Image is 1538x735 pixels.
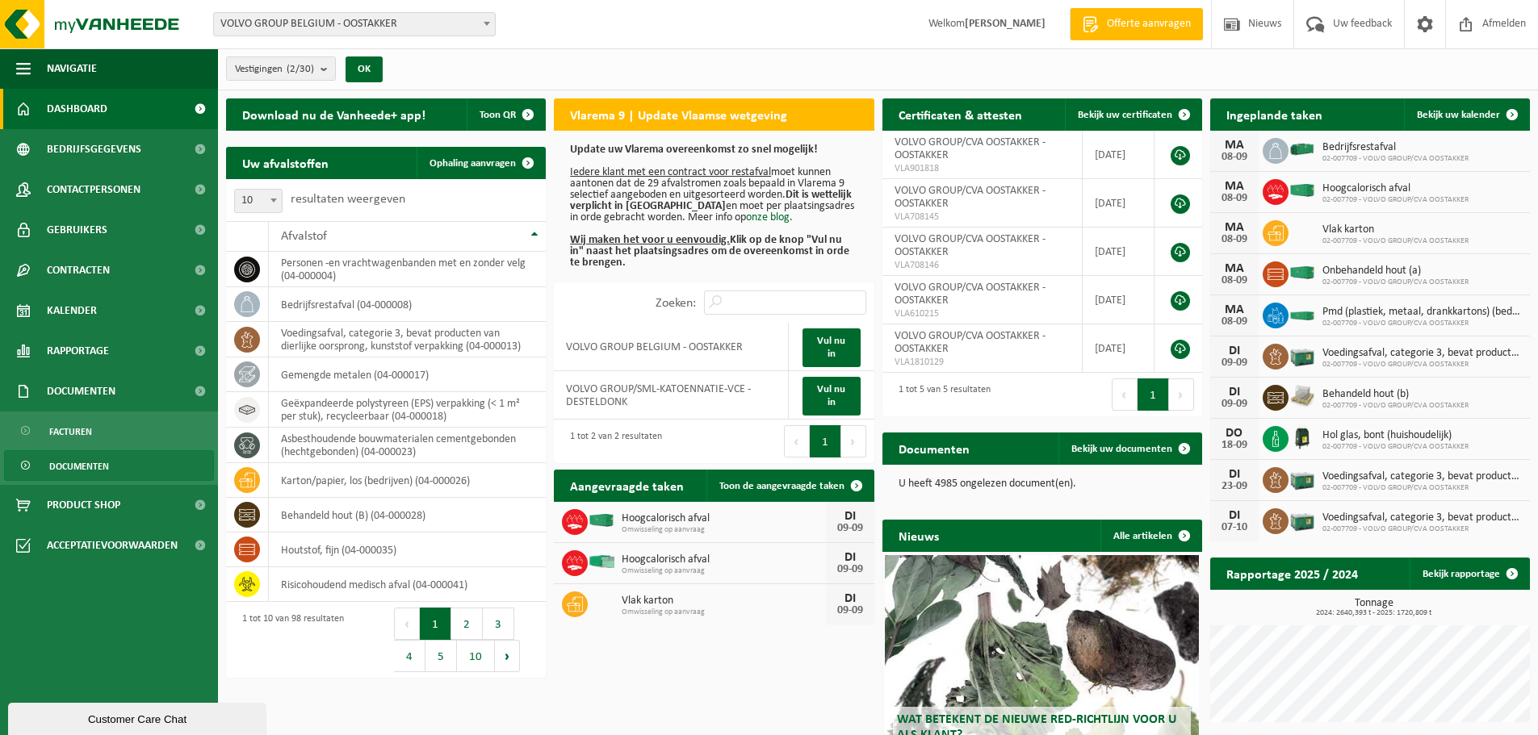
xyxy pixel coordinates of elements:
[1289,265,1316,280] img: HK-XC-40-GN-00
[47,129,141,169] span: Bedrijfsgegevens
[784,425,810,457] button: Previous
[570,234,849,269] b: Klik op de knop "Vul nu in" naast het plaatsingsadres om de overeenkomst in orde te brengen.
[1322,388,1469,401] span: Behandeld hout (b)
[895,282,1046,307] span: VOLVO GROUP/CVA OOSTAKKER - OOSTAKKER
[483,608,514,640] button: 3
[1410,558,1528,590] a: Bekijk rapportage
[269,392,546,428] td: geëxpandeerde polystyreen (EPS) verpakking (< 1 m² per stuk), recycleerbaar (04-000018)
[1218,303,1251,316] div: MA
[1218,193,1251,204] div: 08-09
[269,463,546,498] td: karton/papier, los (bedrijven) (04-000026)
[1218,609,1530,617] span: 2024: 2640,393 t - 2025: 1720,809 t
[1218,468,1251,481] div: DI
[622,512,825,525] span: Hoogcalorisch afval
[554,323,789,371] td: VOLVO GROUP BELGIUM - OOSTAKKER
[1322,182,1469,195] span: Hoogcalorisch afval
[1322,141,1469,154] span: Bedrijfsrestafval
[234,189,283,213] span: 10
[588,554,615,569] img: HK-XP-30-GN-00
[269,357,546,392] td: gemengde metalen (04-000017)
[47,250,110,290] span: Contracten
[281,230,327,243] span: Afvalstof
[1058,432,1201,465] a: Bekijk uw documenten
[1218,386,1251,399] div: DI
[895,259,1070,272] span: VLA708146
[1322,347,1522,360] span: Voedingsafval, categorie 3, bevat producten van dierlijke oorsprong, kunststof v...
[810,425,841,457] button: 1
[1322,195,1469,205] span: 02-007709 - VOLVO GROUP/CVA OOSTAKKER
[1289,465,1316,492] img: PB-LB-0680-HPE-GN-01
[235,57,314,81] span: Vestigingen
[891,377,991,412] div: 1 tot 5 van 5 resultaten
[882,432,986,464] h2: Documenten
[895,211,1070,223] span: VLA708145
[8,700,270,735] iframe: chat widget
[1218,427,1251,440] div: DO
[882,98,1038,130] h2: Certificaten & attesten
[622,553,825,566] span: Hoogcalorisch afval
[554,98,803,130] h2: Vlarema 9 | Update Vlaamse wetgeving
[1289,183,1316,198] img: HK-XC-40-GN-00
[554,371,789,420] td: VOLVO GROUP/SML-KATOENNATIE-VCE - DESTELDONK
[1218,262,1251,275] div: MA
[746,211,793,223] a: onze blog.
[47,485,120,525] span: Product Shop
[1322,483,1522,493] span: 02-007709 - VOLVO GROUP/CVA OOSTAKKER
[346,56,383,82] button: OK
[214,13,495,35] span: VOLVO GROUP BELGIUM - OOSTAKKER
[834,592,866,605] div: DI
[47,290,97,331] span: Kalender
[622,608,825,617] span: Omwisseling op aanvraag
[1218,481,1251,492] div: 23-09
[235,190,282,212] span: 10
[47,48,97,89] span: Navigatie
[269,322,546,357] td: voedingsafval, categorie 3, bevat producten van dierlijke oorsprong, kunststof verpakking (04-000...
[1218,234,1251,245] div: 08-09
[1218,509,1251,522] div: DI
[1417,110,1500,120] span: Bekijk uw kalender
[394,640,425,672] button: 4
[47,331,109,371] span: Rapportage
[1218,345,1251,357] div: DI
[895,307,1070,320] span: VLA610215
[47,525,178,566] span: Acceptatievoorwaarden
[49,451,109,482] span: Documenten
[622,525,825,535] span: Omwisseling op aanvraag
[1083,324,1155,373] td: [DATE]
[622,566,825,576] span: Omwisseling op aanvraag
[1218,522,1251,533] div: 07-10
[895,185,1046,210] span: VOLVO GROUP/CVA OOSTAKKER - OOSTAKKER
[47,169,140,210] span: Contactpersonen
[1218,357,1251,369] div: 09-09
[1070,8,1203,40] a: Offerte aanvragen
[899,478,1186,490] p: U heeft 4985 ongelezen document(en).
[834,605,866,616] div: 09-09
[287,64,314,74] count: (2/30)
[562,424,662,459] div: 1 tot 2 van 2 resultaten
[656,297,696,310] label: Zoeken:
[1322,236,1469,246] span: 02-007709 - VOLVO GROUP/CVA OOSTAKKER
[430,158,516,169] span: Ophaling aanvragen
[226,147,345,178] h2: Uw afvalstoffen
[1289,341,1316,369] img: PB-LB-0680-HPE-GN-01
[1322,429,1469,442] span: Hol glas, bont (huishoudelijk)
[1103,16,1195,32] span: Offerte aanvragen
[47,210,107,250] span: Gebruikers
[895,330,1046,355] span: VOLVO GROUP/CVA OOSTAKKER - OOSTAKKER
[420,608,451,640] button: 1
[234,606,344,674] div: 1 tot 10 van 98 resultaten
[1218,180,1251,193] div: MA
[1289,424,1316,451] img: CR-HR-1C-1000-PES-01
[1078,110,1172,120] span: Bekijk uw certificaten
[269,252,546,287] td: personen -en vrachtwagenbanden met en zonder velg (04-000004)
[570,144,857,269] p: moet kunnen aantonen dat de 29 afvalstromen zoals bepaald in Vlarema 9 selectief aangeboden en ui...
[269,567,546,602] td: risicohoudend medisch afval (04-000041)
[1322,512,1522,524] span: Voedingsafval, categorie 3, bevat producten van dierlijke oorsprong, kunststof v...
[1210,558,1374,589] h2: Rapportage 2025 / 2024
[1218,316,1251,328] div: 08-09
[834,510,866,523] div: DI
[269,287,546,322] td: bedrijfsrestafval (04-000008)
[706,470,873,502] a: Toon de aangevraagde taken
[1083,131,1155,179] td: [DATE]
